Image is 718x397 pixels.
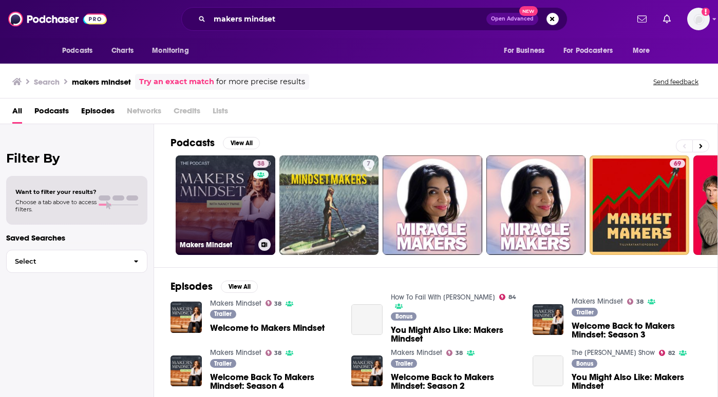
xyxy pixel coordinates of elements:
[563,44,613,58] span: For Podcasters
[351,355,383,387] img: Welcome Back to Makers Mindset: Season 2
[210,348,261,357] a: Makers Mindset
[34,77,60,87] h3: Search
[633,44,650,58] span: More
[171,136,260,149] a: PodcastsView All
[456,351,463,355] span: 38
[253,160,269,168] a: 38
[15,188,97,195] span: Want to filter your results?
[12,103,22,124] a: All
[650,77,702,86] button: Send feedback
[572,322,701,339] a: Welcome Back to Makers Mindset: Season 3
[223,137,260,149] button: View All
[8,9,107,29] img: Podchaser - Follow, Share and Rate Podcasts
[674,159,681,169] span: 69
[590,155,689,255] a: 69
[180,241,254,249] h3: Makers Mindset
[499,294,516,300] a: 84
[659,10,675,28] a: Show notifications dropdown
[627,299,644,305] a: 38
[519,6,538,16] span: New
[274,302,281,306] span: 38
[221,281,258,293] button: View All
[572,373,701,390] a: You Might Also Like: Makers Mindset
[572,297,623,306] a: Makers Mindset
[210,299,261,308] a: Makers Mindset
[6,233,147,243] p: Saved Searches
[446,350,463,356] a: 38
[533,304,564,335] img: Welcome Back to Makers Mindset: Season 3
[395,313,412,320] span: Bonus
[139,76,214,88] a: Try an exact match
[72,77,131,87] h3: makers mindset
[257,159,264,169] span: 38
[670,160,685,168] a: 69
[687,8,710,30] img: User Profile
[111,44,134,58] span: Charts
[81,103,115,124] a: Episodes
[105,41,140,61] a: Charts
[702,8,710,16] svg: Add a profile image
[214,311,232,317] span: Trailer
[687,8,710,30] button: Show profile menu
[391,373,520,390] a: Welcome Back to Makers Mindset: Season 2
[576,361,593,367] span: Bonus
[351,304,383,335] a: You Might Also Like: Makers Mindset
[391,293,495,302] a: How To Fail With Elizabeth Day
[363,160,374,168] a: 7
[174,103,200,124] span: Credits
[7,258,125,265] span: Select
[668,351,675,355] span: 82
[279,155,379,255] a: 7
[152,44,188,58] span: Monitoring
[391,326,520,343] a: You Might Also Like: Makers Mindset
[171,280,258,293] a: EpisodesView All
[62,44,92,58] span: Podcasts
[210,324,325,332] a: Welcome to Makers Mindset
[508,295,516,300] span: 84
[636,300,644,304] span: 38
[55,41,106,61] button: open menu
[391,348,442,357] a: Makers Mindset
[6,250,147,273] button: Select
[127,103,161,124] span: Networks
[266,350,282,356] a: 38
[367,159,370,169] span: 7
[557,41,628,61] button: open menu
[145,41,202,61] button: open menu
[216,76,305,88] span: for more precise results
[171,302,202,333] img: Welcome to Makers Mindset
[176,155,275,255] a: 38Makers Mindset
[497,41,557,61] button: open menu
[266,300,282,306] a: 38
[633,10,651,28] a: Show notifications dropdown
[34,103,69,124] a: Podcasts
[6,151,147,166] h2: Filter By
[171,355,202,387] a: Welcome Back To Makers Mindset: Season 4
[210,11,486,27] input: Search podcasts, credits, & more...
[486,13,538,25] button: Open AdvancedNew
[214,361,232,367] span: Trailer
[576,309,594,315] span: Trailer
[15,198,97,213] span: Choose a tab above to access filters.
[213,103,228,124] span: Lists
[171,136,215,149] h2: Podcasts
[687,8,710,30] span: Logged in as autumncomm
[572,348,655,357] a: The Sarah Fraser Show
[533,355,564,387] a: You Might Also Like: Makers Mindset
[504,44,544,58] span: For Business
[210,373,339,390] a: Welcome Back To Makers Mindset: Season 4
[395,361,413,367] span: Trailer
[491,16,534,22] span: Open Advanced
